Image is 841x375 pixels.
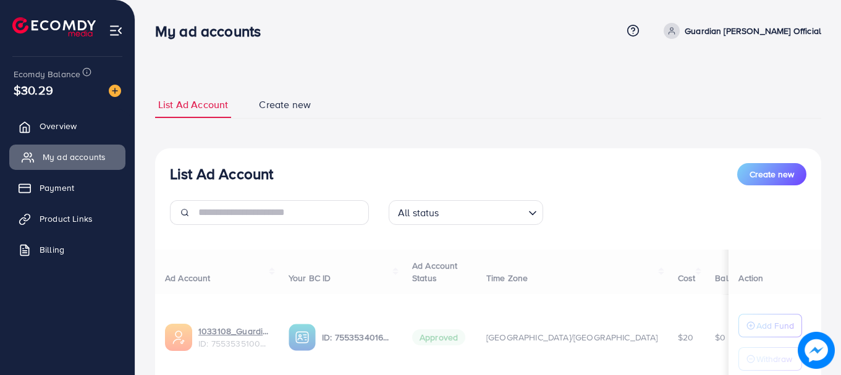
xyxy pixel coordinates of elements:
[109,85,121,97] img: image
[9,145,125,169] a: My ad accounts
[750,168,794,180] span: Create new
[737,163,806,185] button: Create new
[9,114,125,138] a: Overview
[158,98,228,112] span: List Ad Account
[170,165,273,183] h3: List Ad Account
[443,201,523,222] input: Search for option
[14,68,80,80] span: Ecomdy Balance
[9,175,125,200] a: Payment
[685,23,821,38] p: Guardian [PERSON_NAME] Official
[40,243,64,256] span: Billing
[800,334,833,367] img: image
[9,206,125,231] a: Product Links
[395,204,442,222] span: All status
[9,237,125,262] a: Billing
[43,151,106,163] span: My ad accounts
[109,23,123,38] img: menu
[14,81,53,99] span: $30.29
[155,22,271,40] h3: My ad accounts
[40,120,77,132] span: Overview
[40,182,74,194] span: Payment
[259,98,311,112] span: Create new
[389,200,543,225] div: Search for option
[659,23,821,39] a: Guardian [PERSON_NAME] Official
[40,213,93,225] span: Product Links
[12,17,96,36] img: logo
